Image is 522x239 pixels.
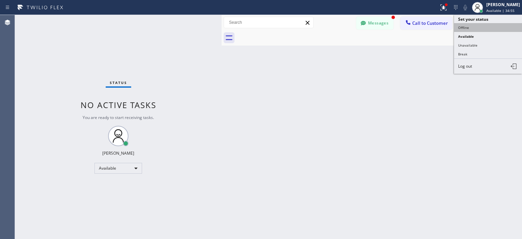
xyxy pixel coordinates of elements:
div: [PERSON_NAME] [486,2,520,7]
button: Mute [460,3,470,12]
span: No active tasks [81,99,156,110]
span: Available | 34:55 [486,8,515,13]
input: Search [224,17,313,28]
div: [PERSON_NAME] [102,150,134,156]
span: You are ready to start receiving tasks. [83,115,154,120]
span: Call to Customer [412,20,448,26]
span: Status [110,80,127,85]
div: Available [94,163,142,174]
button: Call to Customer [400,17,452,30]
button: Messages [356,17,394,30]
